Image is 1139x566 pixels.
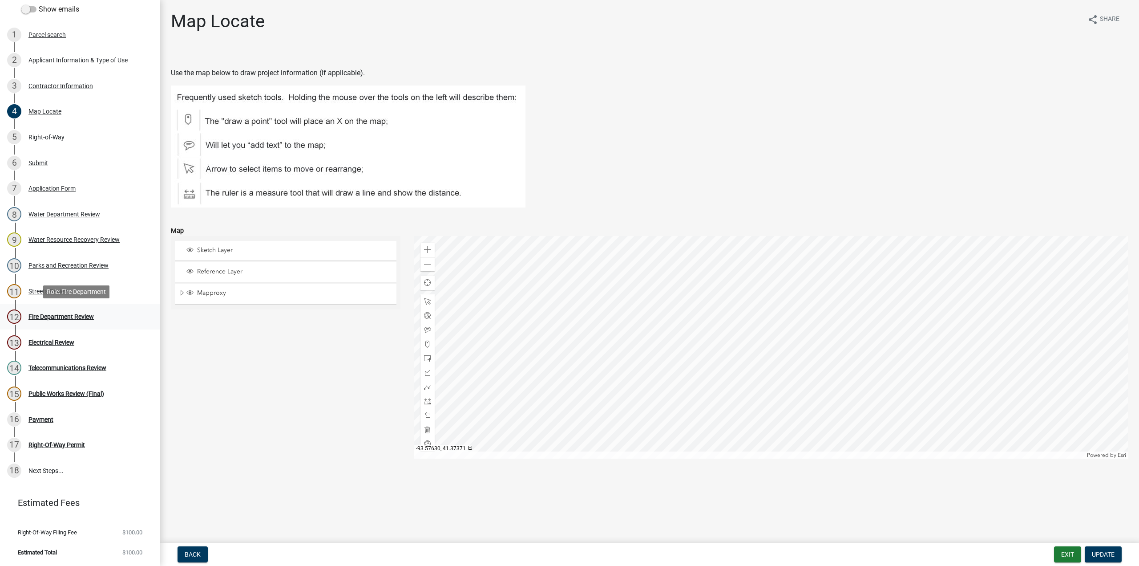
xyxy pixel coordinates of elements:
div: Fire Department Review [28,314,94,320]
div: 9 [7,232,21,247]
div: Role: Fire Department [43,285,109,298]
div: Right-Of-Way Permit [28,442,85,448]
div: 14 [7,361,21,375]
div: 2 [7,53,21,67]
div: Sketch Layer [185,246,393,255]
div: Contractor Information [28,83,93,89]
div: Payment [28,416,53,423]
div: Parcel search [28,32,66,38]
span: Share [1100,14,1119,25]
div: 6 [7,156,21,170]
div: Electrical Review [28,339,74,346]
div: Streets Review [28,288,69,294]
a: Estimated Fees [7,494,146,512]
button: Back [178,546,208,562]
button: shareShare [1080,11,1127,28]
label: Show emails [21,4,79,15]
a: Esri [1118,452,1126,458]
div: Submit [28,160,48,166]
div: Public Works Review (Final) [28,391,104,397]
div: 10 [7,258,21,273]
img: Map_Tools_2fdb9486-cf8f-4cbf-98eb-84a2d70bc538.JPG [171,86,525,208]
li: Mapproxy [175,284,396,304]
ul: Layer List [174,239,397,307]
div: 3 [7,79,21,93]
li: Sketch Layer [175,241,396,261]
div: Telecommunications Review [28,365,106,371]
div: 8 [7,207,21,221]
div: Powered by [1085,452,1128,459]
span: Back [185,551,201,558]
span: Estimated Total [18,550,57,555]
div: 12 [7,309,21,324]
div: Right-of-Way [28,134,65,140]
label: Map [171,228,184,234]
div: Water Department Review [28,211,100,217]
div: 13 [7,335,21,350]
div: 5 [7,130,21,144]
span: Sketch Layer [195,246,393,254]
p: Use the map below to draw project information (if applicable). [171,68,1128,78]
button: Exit [1054,546,1081,562]
div: Parks and Recreation Review [28,262,109,269]
div: 17 [7,438,21,452]
h1: Map Locate [171,11,265,32]
div: 1 [7,28,21,42]
div: Applicant Information & Type of Use [28,57,128,63]
div: Zoom out [420,257,435,271]
span: Expand [178,289,185,298]
div: Find my location [420,276,435,290]
span: $100.00 [122,529,142,535]
span: Mapproxy [195,289,393,297]
span: Reference Layer [195,268,393,276]
div: 18 [7,464,21,478]
div: 4 [7,104,21,118]
span: $100.00 [122,550,142,555]
i: share [1087,14,1098,25]
div: 11 [7,284,21,298]
div: Reference Layer [185,268,393,277]
div: Application Form [28,185,76,191]
div: Zoom in [420,243,435,257]
div: Map Locate [28,108,61,114]
li: Reference Layer [175,262,396,282]
div: 15 [7,387,21,401]
div: Mapproxy [185,289,393,298]
div: 16 [7,412,21,427]
span: Right-Of-Way Filing Fee [18,529,77,535]
div: Water Resource Recovery Review [28,236,120,243]
div: 7 [7,181,21,195]
button: Update [1085,546,1122,562]
span: Update [1092,551,1115,558]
